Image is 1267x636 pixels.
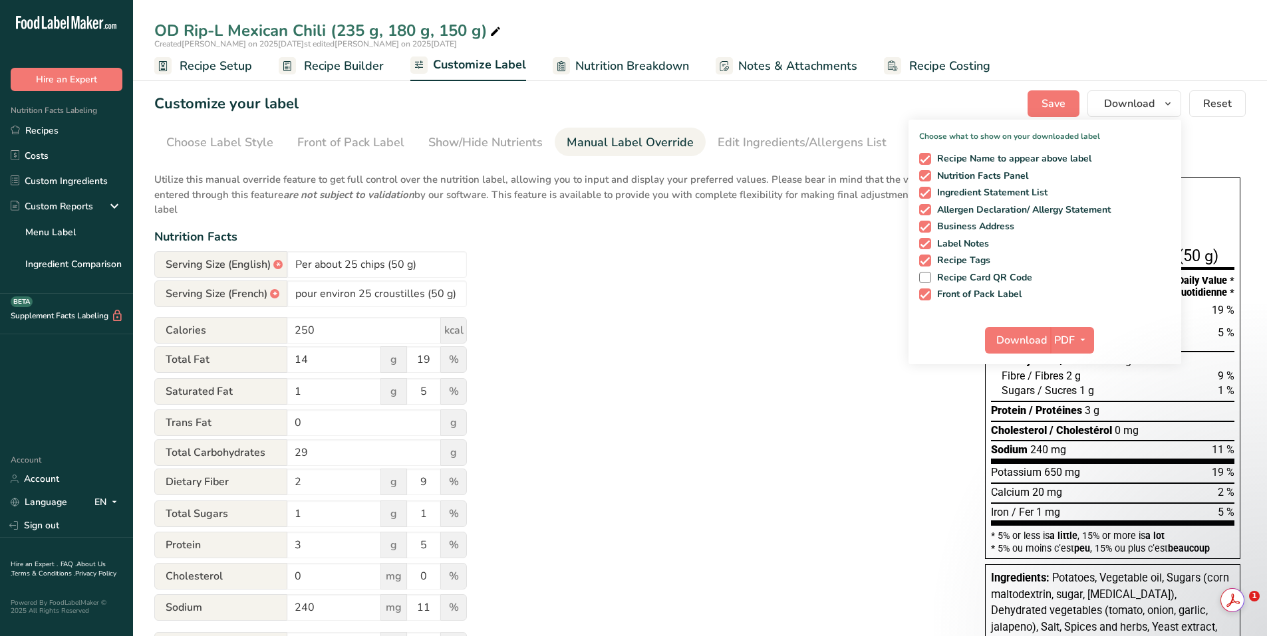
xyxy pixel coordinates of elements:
[1218,506,1234,518] span: 5 %
[909,57,990,75] span: Recipe Costing
[380,532,407,558] span: g
[440,532,467,558] span: %
[1137,275,1234,298] div: % Daily Value * % valeur quotidienne *
[553,51,689,81] a: Nutrition Breakdown
[1218,486,1234,498] span: 2 %
[440,594,467,621] span: %
[11,599,122,615] div: Powered By FoodLabelMaker © 2025 All Rights Reserved
[1060,354,1108,367] span: / Glucides
[575,57,689,75] span: Nutrition Breakdown
[304,57,384,75] span: Recipe Builder
[154,39,457,49] span: Created[PERSON_NAME] on 2025[DATE]st edited[PERSON_NAME] on 2025[DATE]
[11,68,122,91] button: Hire an Expert
[1002,384,1035,397] span: Sugars
[154,51,252,81] a: Recipe Setup
[11,560,106,578] a: About Us .
[154,378,287,405] span: Saturated Fat
[931,288,1022,300] span: Front of Pack Label
[1111,354,1131,367] span: 29 g
[440,469,467,495] span: %
[154,346,287,373] span: Total Fat
[1085,404,1099,417] span: 3 g
[931,272,1033,284] span: Recipe Card QR Code
[154,500,287,527] span: Total Sugars
[11,490,67,514] a: Language
[567,134,694,152] div: Manual Label Override
[991,526,1234,553] section: * 5% or less is , 15% or more is
[154,563,287,589] span: Cholesterol
[1212,466,1234,478] span: 19 %
[154,93,299,115] h1: Customize your label
[991,424,1047,437] span: Cholesterol
[884,51,990,81] a: Recipe Costing
[1218,370,1234,382] span: 9 %
[991,404,1026,417] span: Protein
[440,317,467,344] span: kcal
[279,51,384,81] a: Recipe Builder
[380,378,407,405] span: g
[716,51,857,81] a: Notes & Attachments
[154,251,287,278] span: Serving Size (English)
[1203,96,1232,112] span: Reset
[166,134,273,152] div: Choose Label Style
[154,228,958,246] div: Nutrition Facts
[1218,384,1234,397] span: 1 %
[909,120,1181,142] p: Choose what to show on your downloaded label
[1218,326,1234,339] span: 5 %
[1029,404,1082,417] span: / Protéines
[1036,506,1060,518] span: 1 mg
[180,57,252,75] span: Recipe Setup
[931,153,1092,165] span: Recipe Name to appear above label
[1189,90,1246,117] button: Reset
[440,563,467,589] span: %
[1028,370,1063,382] span: / Fibres
[154,164,958,217] p: Utilize this manual override feature to get full control over the nutrition label, allowing you t...
[1032,486,1062,498] span: 20 mg
[380,346,407,373] span: g
[1042,96,1065,112] span: Save
[440,378,467,405] span: %
[154,409,287,436] span: Trans Fat
[1050,424,1112,437] span: / Cholestérol
[11,569,75,578] a: Terms & Conditions .
[154,19,503,43] div: OD Rip-L Mexican Chili (235 g, 180 g, 150 g)
[440,439,467,466] span: g
[991,572,1050,584] span: Ingredients:
[428,134,543,152] div: Show/Hide Nutrients
[1038,384,1077,397] span: / Sucres
[1104,96,1155,112] span: Download
[931,221,1015,233] span: Business Address
[283,188,414,201] b: are not subject to validation
[1044,466,1080,478] span: 650 mg
[297,134,404,152] div: Front of Pack Label
[11,560,58,569] a: Hire an Expert .
[1002,370,1025,382] span: Fibre
[380,594,407,621] span: mg
[991,354,1057,367] span: Carbohydrate
[718,134,887,152] div: Edit Ingredients/Allergens List
[931,238,990,250] span: Label Notes
[433,56,526,74] span: Customize Label
[991,544,1234,553] div: * 5% ou moins c’est , 15% ou plus c’est
[94,494,122,510] div: EN
[61,560,76,569] a: FAQ .
[1079,384,1094,397] span: 1 g
[991,486,1030,498] span: Calcium
[1050,327,1094,354] button: PDF
[154,280,287,307] span: Serving Size (French)
[991,506,1009,518] span: Iron
[985,327,1050,354] button: Download
[380,469,407,495] span: g
[1054,332,1075,348] span: PDF
[154,469,287,495] span: Dietary Fiber
[440,409,467,436] span: g
[991,443,1028,456] span: Sodium
[1212,443,1234,456] span: 11 %
[991,466,1042,478] span: Potassium
[11,199,93,213] div: Custom Reports
[931,255,991,266] span: Recipe Tags
[1087,90,1181,117] button: Download
[1030,443,1066,456] span: 240 mg
[380,563,407,589] span: mg
[154,317,287,344] span: Calories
